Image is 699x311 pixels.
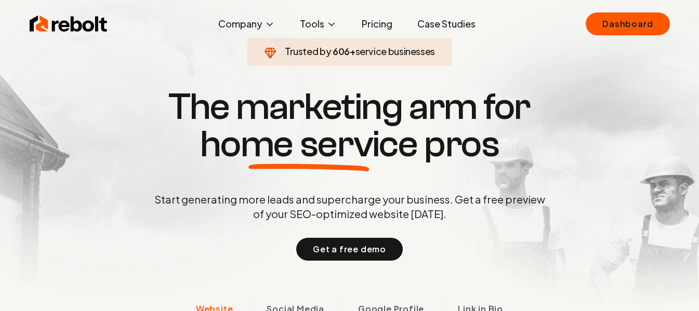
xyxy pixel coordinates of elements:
button: Tools [292,13,345,34]
img: Rebolt Logo [30,13,108,34]
span: Trusted by [285,45,331,57]
button: Company [210,13,283,34]
span: service businesses [355,45,436,57]
a: Dashboard [586,12,669,35]
a: Pricing [353,13,401,34]
span: home service [200,126,418,163]
button: Get a free demo [296,238,403,261]
h1: The marketing arm for pros [100,88,599,163]
span: + [350,45,355,57]
a: Case Studies [409,13,484,34]
p: Start generating more leads and supercharge your business. Get a free preview of your SEO-optimiz... [152,192,547,221]
span: 606 [333,44,350,59]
